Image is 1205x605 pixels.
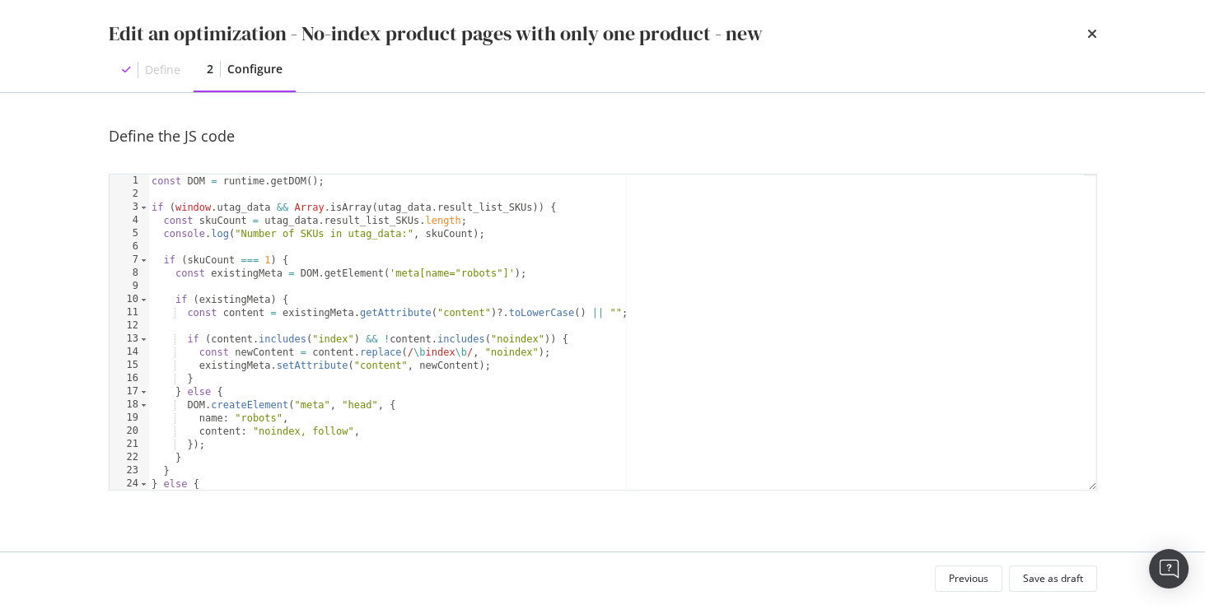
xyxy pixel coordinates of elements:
[110,477,149,491] div: 24
[139,201,148,214] span: Toggle code folding, rows 3 through 23
[109,20,763,48] div: Edit an optimization - No-index product pages with only one product - new
[110,451,149,464] div: 22
[227,61,283,77] div: Configure
[1009,565,1097,592] button: Save as draft
[1087,20,1097,48] div: times
[110,464,149,477] div: 23
[139,477,148,491] span: Toggle code folding, rows 24 through 26
[139,293,148,306] span: Toggle code folding, rows 10 through 16
[110,398,149,412] div: 18
[110,425,149,438] div: 20
[110,346,149,359] div: 14
[1023,571,1083,585] div: Save as draft
[110,267,149,280] div: 8
[110,438,149,451] div: 21
[110,319,149,333] div: 12
[110,412,149,425] div: 19
[949,571,988,585] div: Previous
[139,385,148,398] span: Toggle code folding, rows 17 through 22
[110,175,149,188] div: 1
[109,126,1097,147] div: Define the JS code
[110,306,149,319] div: 11
[110,214,149,227] div: 4
[110,201,149,214] div: 3
[110,254,149,267] div: 7
[110,359,149,372] div: 15
[110,227,149,240] div: 5
[139,254,148,267] span: Toggle code folding, rows 7 through 23
[1149,549,1189,589] div: Open Intercom Messenger
[139,333,148,346] span: Toggle code folding, rows 13 through 16
[139,398,148,412] span: Toggle code folding, rows 18 through 21
[110,333,149,346] div: 13
[207,61,213,77] div: 2
[110,293,149,306] div: 10
[935,565,1002,592] button: Previous
[110,240,149,254] div: 6
[110,188,149,201] div: 2
[110,372,149,385] div: 16
[110,280,149,293] div: 9
[110,385,149,398] div: 17
[145,62,180,78] div: Define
